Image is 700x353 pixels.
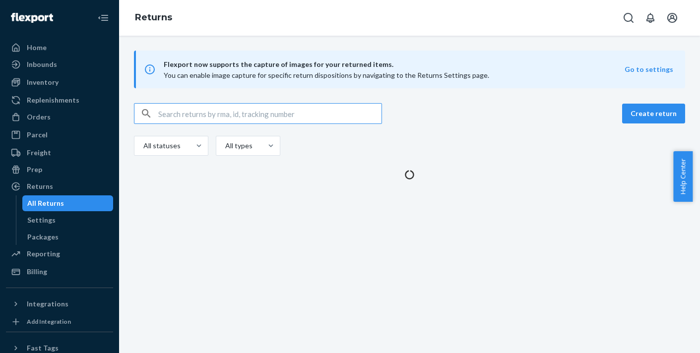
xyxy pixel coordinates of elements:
[27,77,59,87] div: Inventory
[27,317,71,326] div: Add Integration
[22,195,114,211] a: All Returns
[164,71,489,79] span: You can enable image capture for specific return dispositions by navigating to the Returns Settin...
[6,57,113,72] a: Inbounds
[27,249,60,259] div: Reporting
[619,8,638,28] button: Open Search Box
[27,59,57,69] div: Inbounds
[6,145,113,161] a: Freight
[22,212,114,228] a: Settings
[11,13,53,23] img: Flexport logo
[27,165,42,175] div: Prep
[640,8,660,28] button: Open notifications
[622,104,685,123] button: Create return
[6,316,113,328] a: Add Integration
[225,141,251,151] div: All types
[662,8,682,28] button: Open account menu
[6,296,113,312] button: Integrations
[27,95,79,105] div: Replenishments
[127,3,180,32] ol: breadcrumbs
[27,43,47,53] div: Home
[6,264,113,280] a: Billing
[6,246,113,262] a: Reporting
[158,104,382,123] input: Search returns by rma, id, tracking number
[6,109,113,125] a: Orders
[27,198,64,208] div: All Returns
[22,229,114,245] a: Packages
[27,299,68,309] div: Integrations
[27,267,47,277] div: Billing
[27,148,51,158] div: Freight
[6,178,113,194] a: Returns
[27,343,59,353] div: Fast Tags
[164,59,625,70] span: Flexport now supports the capture of images for your returned items.
[27,215,56,225] div: Settings
[6,92,113,108] a: Replenishments
[6,162,113,177] a: Prep
[135,12,172,23] a: Returns
[673,151,693,202] button: Help Center
[6,40,113,56] a: Home
[27,181,53,191] div: Returns
[27,232,59,242] div: Packages
[93,8,113,28] button: Close Navigation
[625,64,673,74] button: Go to settings
[27,112,51,122] div: Orders
[6,74,113,90] a: Inventory
[27,130,48,140] div: Parcel
[143,141,179,151] div: All statuses
[6,127,113,143] a: Parcel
